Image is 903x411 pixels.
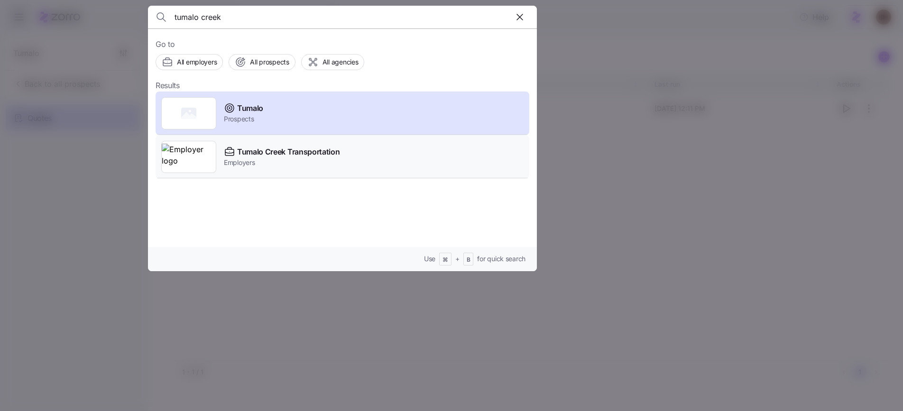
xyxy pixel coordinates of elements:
span: Go to [156,38,529,50]
button: All agencies [301,54,365,70]
span: Use [424,254,435,264]
span: Tumalo [237,102,263,114]
span: Prospects [224,114,263,124]
span: Tumalo Creek Transportation [237,146,340,158]
span: All prospects [250,57,289,67]
button: All employers [156,54,223,70]
span: Results [156,80,180,91]
span: All employers [177,57,217,67]
span: B [467,256,470,264]
span: Employers [224,158,340,167]
span: All agencies [322,57,359,67]
button: All prospects [229,54,295,70]
span: ⌘ [442,256,448,264]
img: Employer logo [162,144,216,170]
span: + [455,254,460,264]
span: for quick search [477,254,525,264]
